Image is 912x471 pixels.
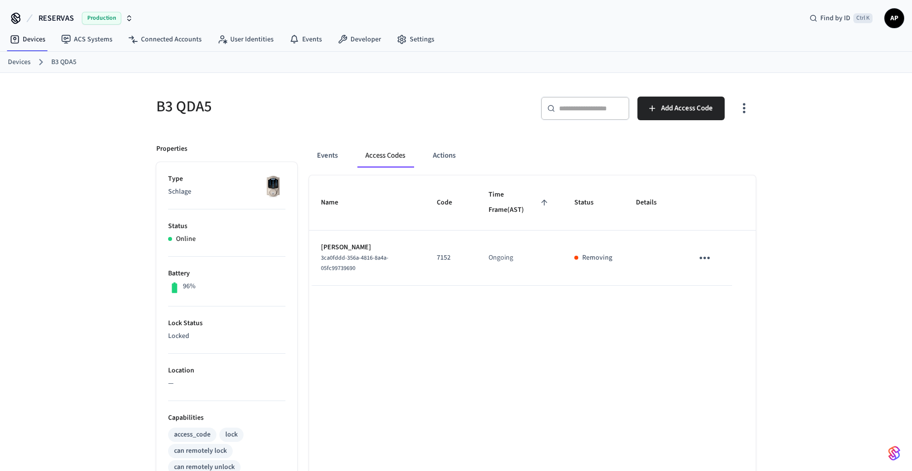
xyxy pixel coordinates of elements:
[8,57,31,67] a: Devices
[174,430,210,440] div: access_code
[477,231,562,286] td: Ongoing
[281,31,330,48] a: Events
[489,187,551,218] span: Time Frame(AST)
[637,97,725,120] button: Add Access Code
[2,31,53,48] a: Devices
[51,57,76,67] a: B3 QDA5
[802,9,880,27] div: Find by IDCtrl K
[321,195,351,210] span: Name
[168,413,285,423] p: Capabilities
[168,318,285,329] p: Lock Status
[389,31,442,48] a: Settings
[38,12,74,24] span: RESERVAS
[168,331,285,341] p: Locked
[168,378,285,389] p: —
[120,31,210,48] a: Connected Accounts
[156,97,450,117] h5: B3 QDA5
[820,13,850,23] span: Find by ID
[168,221,285,232] p: Status
[330,31,389,48] a: Developer
[174,446,227,456] div: can remotely lock
[321,254,388,272] span: 3ca0fddd-356a-4816-8a4a-05fc99739690
[321,242,413,253] p: [PERSON_NAME]
[636,195,669,210] span: Details
[261,174,285,199] img: Schlage Sense Smart Deadbolt with Camelot Trim, Front
[53,31,120,48] a: ACS Systems
[210,31,281,48] a: User Identities
[661,102,713,115] span: Add Access Code
[309,175,756,286] table: sticky table
[183,281,196,292] p: 96%
[357,144,413,168] button: Access Codes
[168,174,285,184] p: Type
[888,445,900,461] img: SeamLogoGradient.69752ec5.svg
[853,13,873,23] span: Ctrl K
[437,195,465,210] span: Code
[437,253,465,263] p: 7152
[884,8,904,28] button: AP
[176,234,196,244] p: Online
[168,269,285,279] p: Battery
[582,253,612,263] p: Removing
[885,9,903,27] span: AP
[168,366,285,376] p: Location
[156,144,187,154] p: Properties
[574,195,606,210] span: Status
[309,144,756,168] div: ant example
[168,187,285,197] p: Schlage
[225,430,238,440] div: lock
[309,144,346,168] button: Events
[82,12,121,25] span: Production
[425,144,463,168] button: Actions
